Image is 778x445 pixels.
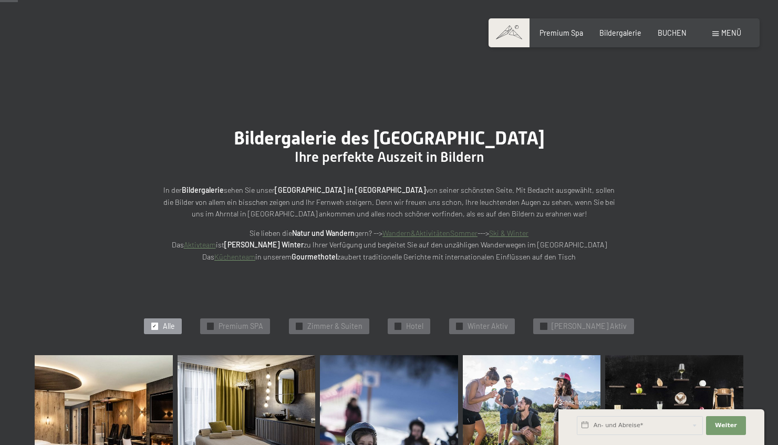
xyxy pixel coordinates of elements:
[457,323,461,329] span: ✓
[292,252,337,261] strong: Gourmethotel
[182,185,224,194] strong: Bildergalerie
[295,149,484,165] span: Ihre perfekte Auszeit in Bildern
[468,321,508,332] span: Winter Aktiv
[307,321,362,332] span: Zimmer & Suiten
[396,323,400,329] span: ✓
[558,399,598,406] span: Schnellanfrage
[292,229,355,237] strong: Natur und Wandern
[721,28,741,37] span: Menü
[224,240,304,249] strong: [PERSON_NAME] Winter
[163,321,175,332] span: Alle
[542,323,546,329] span: ✓
[406,321,423,332] span: Hotel
[209,323,213,329] span: ✓
[234,127,545,149] span: Bildergalerie des [GEOGRAPHIC_DATA]
[219,321,263,332] span: Premium SPA
[540,28,583,37] a: Premium Spa
[152,323,157,329] span: ✓
[658,28,687,37] a: BUCHEN
[214,252,255,261] a: Küchenteam
[715,421,737,430] span: Weiter
[275,185,426,194] strong: [GEOGRAPHIC_DATA] in [GEOGRAPHIC_DATA]
[158,184,620,220] p: In der sehen Sie unser von seiner schönsten Seite. Mit Bedacht ausgewählt, sollen die Bilder von ...
[158,227,620,263] p: Sie lieben die gern? --> ---> Das ist zu Ihrer Verfügung und begleitet Sie auf den unzähligen Wan...
[706,416,746,435] button: Weiter
[599,28,641,37] a: Bildergalerie
[382,229,478,237] a: Wandern&AktivitätenSommer
[297,323,301,329] span: ✓
[552,321,627,332] span: [PERSON_NAME] Aktiv
[184,240,216,249] a: Aktivteam
[489,229,528,237] a: Ski & Winter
